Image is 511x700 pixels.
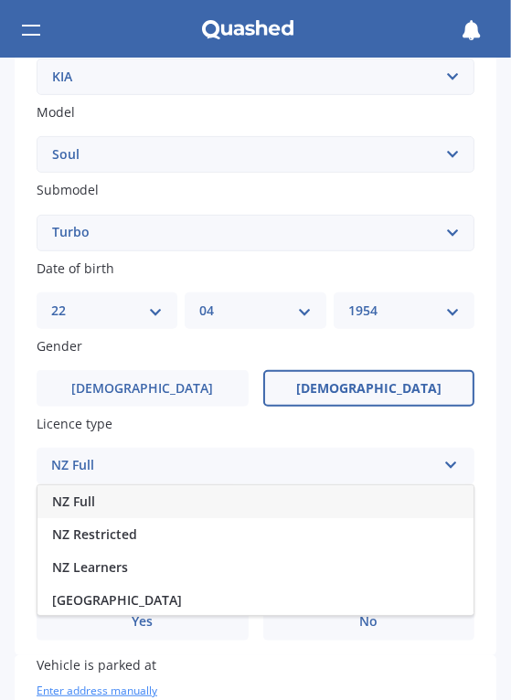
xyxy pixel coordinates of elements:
span: Enter address manually [37,682,474,700]
span: [DEMOGRAPHIC_DATA] [71,381,213,397]
span: Yes [132,614,153,630]
span: Vehicle is parked at [37,656,156,673]
div: NZ Full [51,455,436,477]
span: No [359,614,378,630]
span: Model [37,103,75,121]
span: Gender [37,337,82,355]
span: Licence type [37,415,112,432]
span: Submodel [37,182,99,199]
span: [DEMOGRAPHIC_DATA] [296,381,442,397]
span: NZ Learners [52,558,128,576]
span: NZ Restricted [52,525,137,543]
span: [GEOGRAPHIC_DATA] [52,591,182,609]
span: Date of birth [37,260,114,277]
span: NZ Full [52,493,95,510]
